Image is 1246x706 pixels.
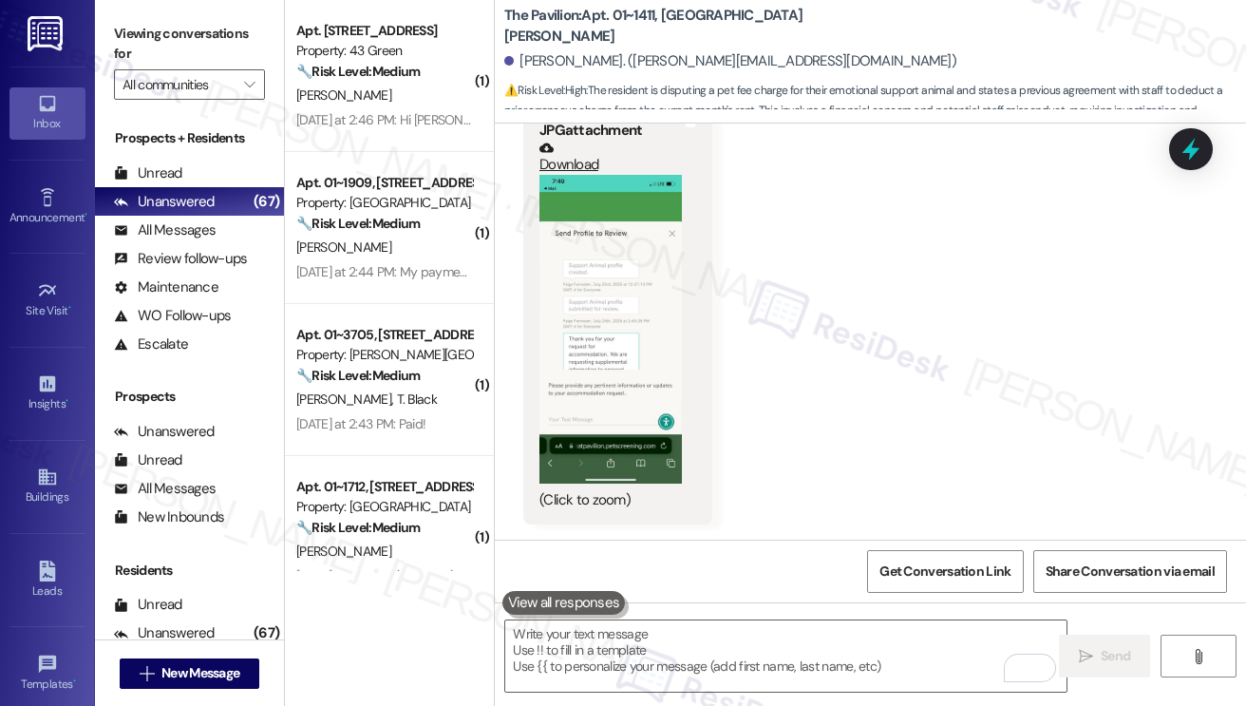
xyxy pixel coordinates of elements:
[296,477,472,497] div: Apt. 01~1712, [STREET_ADDRESS][PERSON_NAME]
[9,275,85,326] a: Site Visit •
[296,367,420,384] strong: 🔧 Risk Level: Medium
[1046,562,1215,582] span: Share Conversation via email
[879,562,1010,582] span: Get Conversation Link
[114,306,231,326] div: WO Follow-ups
[114,422,215,442] div: Unanswered
[140,666,154,681] i: 
[504,6,884,47] b: The Pavilion: Apt. 01~1411, [GEOGRAPHIC_DATA][PERSON_NAME]
[296,497,472,517] div: Property: [GEOGRAPHIC_DATA]
[73,675,76,688] span: •
[249,187,284,217] div: (67)
[114,334,188,354] div: Escalate
[114,249,247,269] div: Review follow-ups
[867,550,1023,593] button: Get Conversation Link
[296,63,420,80] strong: 🔧 Risk Level: Medium
[161,663,239,683] span: New Message
[114,450,182,470] div: Unread
[505,620,1067,692] textarea: To enrich screen reader interactions, please activate Accessibility in Grammarly extension settings
[1101,646,1130,666] span: Send
[296,239,391,256] span: [PERSON_NAME]
[114,220,216,240] div: All Messages
[114,192,215,212] div: Unanswered
[9,368,85,419] a: Insights •
[114,163,182,183] div: Unread
[66,394,68,408] span: •
[296,567,455,584] div: [DATE] at 2:41 PM: (An Image)
[114,623,215,643] div: Unanswered
[296,41,472,61] div: Property: 43 Green
[114,19,265,69] label: Viewing conversations for
[95,561,284,581] div: Residents
[114,595,182,615] div: Unread
[1059,635,1151,677] button: Send
[296,345,472,365] div: Property: [PERSON_NAME][GEOGRAPHIC_DATA]
[9,461,85,512] a: Buildings
[539,121,642,140] b: JPG attachment
[296,193,472,213] div: Property: [GEOGRAPHIC_DATA]
[296,415,425,432] div: [DATE] at 2:43 PM: Paid!
[397,391,437,408] span: T. Black
[244,77,255,92] i: 
[296,263,601,280] div: [DATE] at 2:44 PM: My payment was paid on the [DATE]
[1033,550,1227,593] button: Share Conversation via email
[539,175,682,484] button: Zoom image
[120,658,260,689] button: New Message
[1079,649,1093,664] i: 
[9,87,85,139] a: Inbox
[296,173,472,193] div: Apt. 01~1909, [STREET_ADDRESS][GEOGRAPHIC_DATA][US_STATE][STREET_ADDRESS]
[296,543,391,560] span: [PERSON_NAME]
[539,141,682,174] a: Download
[95,128,284,148] div: Prospects + Residents
[114,507,224,527] div: New Inbounds
[296,21,472,41] div: Apt. [STREET_ADDRESS]
[123,69,235,100] input: All communities
[1191,649,1205,664] i: 
[296,519,420,536] strong: 🔧 Risk Level: Medium
[296,325,472,345] div: Apt. 01~3705, [STREET_ADDRESS][PERSON_NAME]
[296,215,420,232] strong: 🔧 Risk Level: Medium
[28,16,66,51] img: ResiDesk Logo
[95,387,284,407] div: Prospects
[504,83,586,98] strong: ⚠️ Risk Level: High
[9,555,85,606] a: Leads
[114,479,216,499] div: All Messages
[85,208,87,221] span: •
[296,86,391,104] span: [PERSON_NAME]
[296,391,397,408] span: [PERSON_NAME]
[504,51,956,71] div: [PERSON_NAME]. ([PERSON_NAME][EMAIL_ADDRESS][DOMAIN_NAME])
[504,81,1246,142] span: : The resident is disputing a pet fee charge for their emotional support animal and states a prev...
[539,490,682,510] div: (Click to zoom)
[68,301,71,315] span: •
[249,619,284,648] div: (67)
[114,277,218,297] div: Maintenance
[9,648,85,699] a: Templates •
